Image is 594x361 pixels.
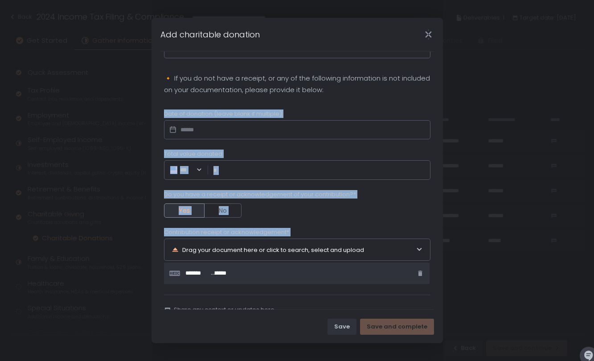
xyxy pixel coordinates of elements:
input: Search for option [191,166,195,174]
h1: Add charitable donation [160,28,260,41]
div: Save [334,323,350,331]
span: Date of donation (leave blank if multiple) [164,110,282,118]
div: Search for option [169,166,202,174]
button: No [205,203,242,218]
span: Do you have a receipt or acknowledgement of your contribution?* [164,191,356,199]
button: Save [328,319,356,335]
span: Share any context or updates here [174,306,274,314]
button: Yes [164,203,205,218]
input: Datepicker input [164,120,430,140]
span: Total value donated [164,150,222,158]
span: Contribution receipt or acknowledgement* [164,228,289,236]
div: Close [414,29,443,40]
p: 🔸 If you do not have a receipt, or any of the following information is not included on your docum... [164,73,430,96]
